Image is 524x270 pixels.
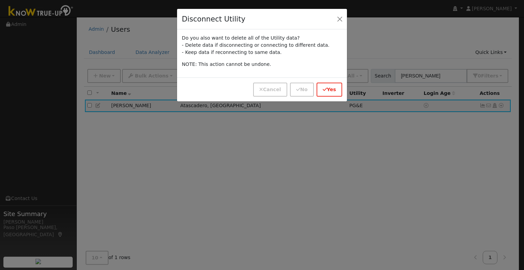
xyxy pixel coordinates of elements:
[182,14,245,25] h4: Disconnect Utility
[290,83,314,97] button: No
[317,83,342,97] button: Yes
[182,34,342,56] p: Do you also want to delete all of the Utility data? - Delete data if disconnecting or connecting ...
[182,61,342,68] p: NOTE: This action cannot be undone.
[253,83,287,97] button: Cancel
